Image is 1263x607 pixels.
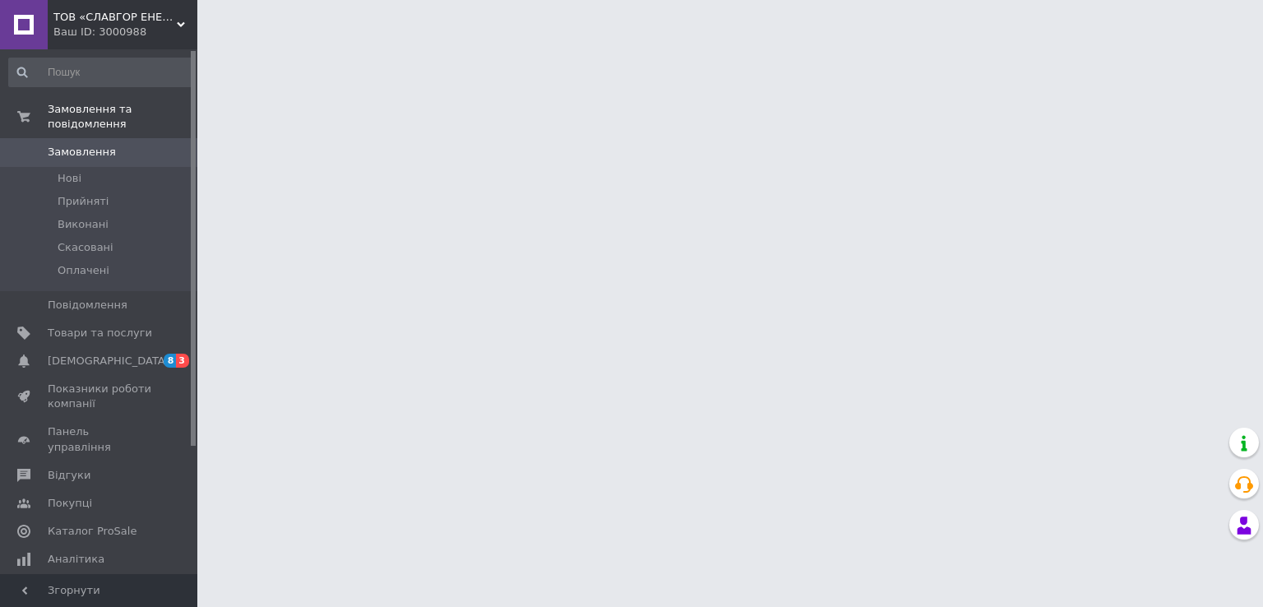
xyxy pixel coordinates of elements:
[48,424,152,454] span: Панель управління
[48,382,152,411] span: Показники роботи компанії
[53,10,177,25] span: ТОВ «СЛАВГОР ЕНЕРГО УКРАЇНА», м. Київ
[48,326,152,341] span: Товари та послуги
[58,194,109,209] span: Прийняті
[58,217,109,232] span: Виконані
[48,496,92,511] span: Покупці
[164,354,177,368] span: 8
[48,552,104,567] span: Аналітика
[176,354,189,368] span: 3
[48,354,169,368] span: [DEMOGRAPHIC_DATA]
[48,102,197,132] span: Замовлення та повідомлення
[53,25,197,39] div: Ваш ID: 3000988
[48,524,136,539] span: Каталог ProSale
[58,171,81,186] span: Нові
[58,263,109,278] span: Оплачені
[8,58,194,87] input: Пошук
[48,468,90,483] span: Відгуки
[58,240,113,255] span: Скасовані
[48,145,116,160] span: Замовлення
[48,298,127,313] span: Повідомлення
